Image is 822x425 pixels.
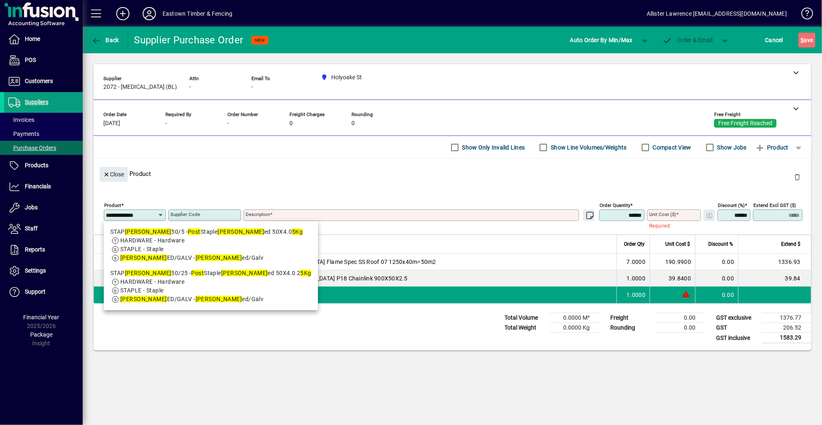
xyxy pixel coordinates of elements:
[280,274,408,283] span: 5m [MEDICAL_DATA] P18 Chainlink 900X50X2.5
[98,170,130,178] app-page-header-button: Close
[104,224,318,266] mat-option: STAPBARB50/5 - Post Staple Barbed 50X4.0 5Kg
[800,33,813,47] span: ave
[651,143,691,152] label: Compact View
[83,33,128,47] app-page-header-button: Back
[762,333,811,343] td: 1583.29
[4,282,83,302] a: Support
[4,240,83,260] a: Reports
[120,287,164,294] span: STAPLE - Staple
[120,254,167,261] em: [PERSON_NAME]
[4,113,83,127] a: Invoices
[649,211,676,217] mat-label: Unit Cost ($)
[787,173,807,180] app-page-header-button: Delete
[246,211,270,217] mat-label: Description
[25,246,45,253] span: Reports
[104,266,318,307] mat-option: STAPBARB50/25 - Post Staple Barbed 50X4.0 25Kg
[125,228,172,235] em: [PERSON_NAME]
[217,228,264,235] em: [PERSON_NAME]
[712,313,762,323] td: GST exclusive
[695,287,738,303] td: 0.00
[25,183,51,190] span: Financials
[4,29,83,50] a: Home
[289,120,293,127] span: 0
[708,240,733,249] span: Discount %
[280,258,436,266] span: [MEDICAL_DATA] Flame Spec SS Roof 07 1250x40m=50m2
[695,254,738,270] td: 0.00
[170,211,200,217] mat-label: Supplier Code
[800,37,804,43] span: S
[25,204,38,211] span: Jobs
[606,323,656,333] td: Rounding
[134,33,244,47] div: Supplier Purchase Order
[125,270,172,276] em: [PERSON_NAME]
[765,33,784,47] span: Cancel
[656,323,705,333] td: 0.00
[798,33,815,47] button: Save
[549,143,626,152] label: Show Line Volumes/Weights
[600,202,630,208] mat-label: Order Quantity
[165,120,167,127] span: -
[647,7,787,20] div: Allister Lawrence [EMAIL_ADDRESS][DOMAIN_NAME]
[738,270,811,287] td: 39.84
[4,71,83,92] a: Customers
[25,57,36,63] span: POS
[738,254,811,270] td: 1336.93
[656,313,705,323] td: 0.00
[110,269,311,278] div: STAP 50/25 - Staple ed 50X4.0 2
[91,37,119,43] span: Back
[103,84,177,90] span: 2072 - [MEDICAL_DATA] (BL)
[300,270,311,276] em: 5Kg
[718,120,772,127] span: Free Freight Reached
[136,6,162,21] button: Profile
[8,131,39,137] span: Payments
[191,270,204,276] em: Post
[255,38,265,43] span: NEW
[104,202,121,208] mat-label: Product
[624,240,645,249] span: Order Qty
[103,120,120,127] span: [DATE]
[665,240,690,249] span: Unit Cost $
[246,221,590,230] mat-error: Required
[120,246,164,252] span: STAPLE - Staple
[25,267,46,274] span: Settings
[196,254,242,261] em: [PERSON_NAME]
[25,225,38,232] span: Staff
[550,323,600,333] td: 0.0000 Kg
[221,270,268,276] em: [PERSON_NAME]
[4,127,83,141] a: Payments
[251,84,253,90] span: -
[196,296,242,302] em: [PERSON_NAME]
[25,288,45,295] span: Support
[616,287,650,303] td: 1.0000
[24,314,60,321] span: Financial Year
[695,270,738,287] td: 0.00
[120,278,184,285] span: HARDWARE - Hardware
[227,120,229,127] span: -
[25,78,53,84] span: Customers
[461,143,525,152] label: Show Only Invalid Lines
[89,33,121,47] button: Back
[110,228,311,236] div: STAP 50/5 - Staple ed 50X4.0
[550,313,600,323] td: 0.0000 M³
[650,254,695,270] td: 190.9900
[120,237,184,244] span: HARDWARE - Hardware
[25,36,40,42] span: Home
[120,296,263,302] span: ED/GALV - ed/Galv
[100,167,128,182] button: Close
[649,221,694,230] mat-error: Required
[110,6,136,21] button: Add
[4,155,83,176] a: Products
[120,254,263,261] span: ED/GALV - ed/Galv
[25,162,48,169] span: Products
[781,240,800,249] span: Extend $
[30,331,53,338] span: Package
[4,176,83,197] a: Financials
[716,143,747,152] label: Show Jobs
[712,323,762,333] td: GST
[8,116,34,123] span: Invoices
[4,50,83,71] a: POS
[292,228,303,235] em: 5Kg
[795,2,812,28] a: Knowledge Base
[4,197,83,218] a: Jobs
[753,202,796,208] mat-label: Extend excl GST ($)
